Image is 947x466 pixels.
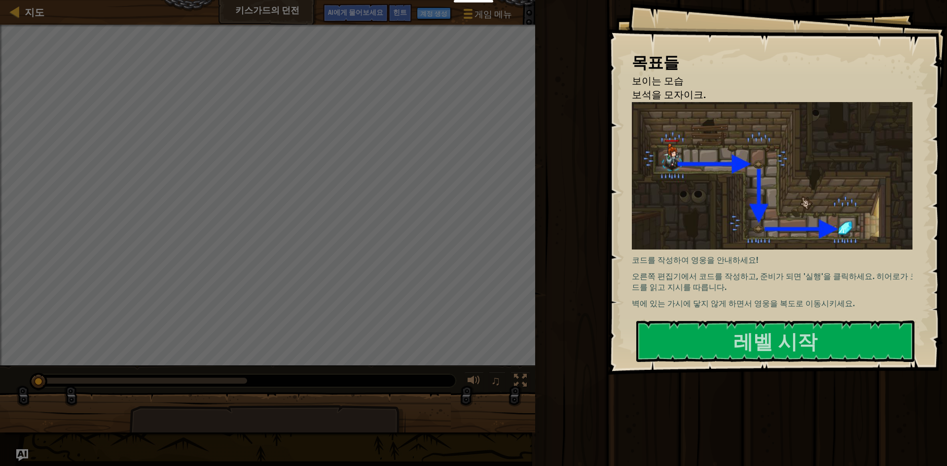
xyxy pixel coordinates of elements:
font: 지도 [25,5,44,19]
li: 보이는 모습 [619,74,910,88]
img: 키스가드의 던전 [632,102,920,250]
button: 레벨 시작 [636,321,914,362]
button: AI에게 물어보세요 [16,449,28,461]
font: 보석을 모자이크. [632,88,706,101]
button: 전체 화면 전환 [510,372,530,392]
font: 오른쪽 편집기에서 코드를 작성하고, 준비가 되면 '실행'을 클릭하세요. 히어로가 코드를 읽고 지시를 따릅니다. [632,271,918,293]
li: 보석을 모자이크. [619,88,910,102]
font: 벽에 있는 가시에 닿지 않게 하면서 영웅을 복도로 이동시키세요. [632,298,855,309]
font: 목표들 [632,51,679,73]
button: 계정 생성 [417,7,451,19]
button: 소리조절 [464,372,484,392]
font: 보이는 모습 [632,74,684,87]
font: ♫ [491,373,501,388]
button: AI에게 물어보세요 [323,4,388,22]
font: 레벨 시작 [733,327,817,354]
font: 코드를 작성하여 영웅을 안내하세요! [632,254,758,265]
button: ♫ [489,372,506,392]
font: 게임 메뉴 [474,8,512,20]
a: 지도 [20,5,44,19]
button: 게임 메뉴 [456,4,518,27]
font: AI에게 물어보세요 [328,7,383,17]
font: 계정 생성 [420,9,447,18]
font: 힌트 [393,7,407,17]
